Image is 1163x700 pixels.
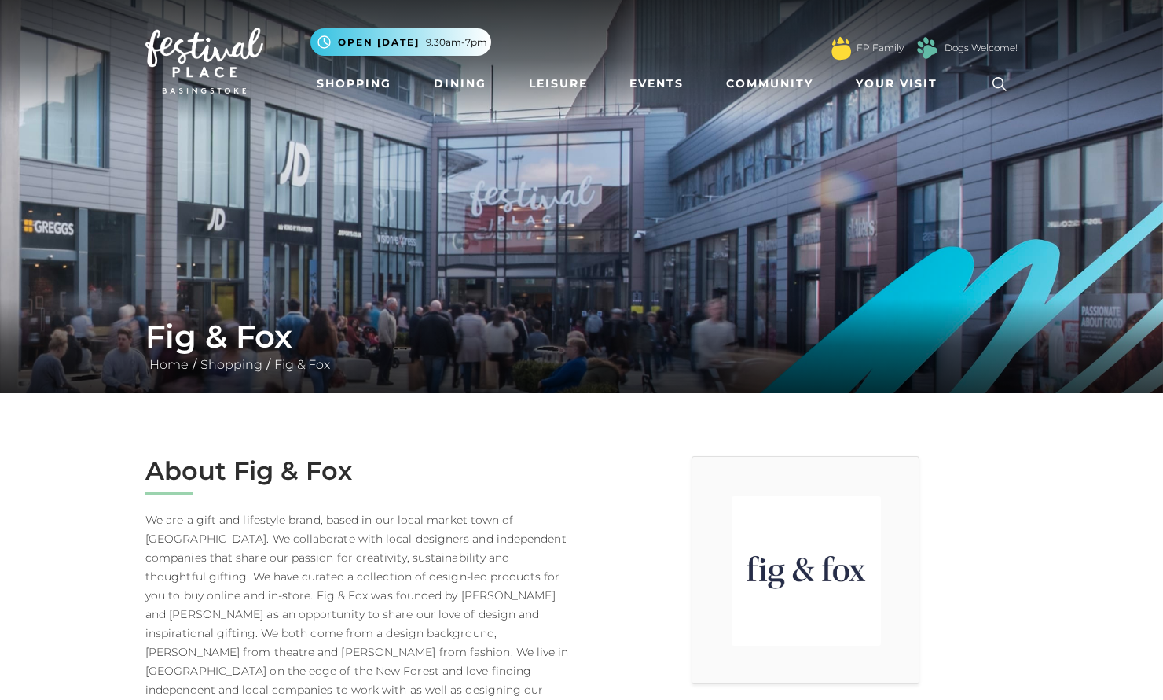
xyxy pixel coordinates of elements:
a: Dining [427,69,493,98]
a: Your Visit [849,69,952,98]
a: Leisure [523,69,594,98]
a: Home [145,357,193,372]
span: Open [DATE] [338,35,420,50]
span: 9.30am-7pm [426,35,487,50]
span: Your Visit [856,76,937,92]
a: Fig & Fox [270,357,334,372]
a: Events [623,69,690,98]
a: Dogs Welcome! [945,41,1018,55]
img: Festival Place Logo [145,28,263,94]
a: Shopping [310,69,398,98]
h2: About Fig & Fox [145,456,570,486]
a: FP Family [857,41,904,55]
h1: Fig & Fox [145,318,1018,356]
a: Shopping [196,357,266,372]
button: Open [DATE] 9.30am-7pm [310,28,491,56]
a: Community [720,69,820,98]
div: / / [134,318,1029,374]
